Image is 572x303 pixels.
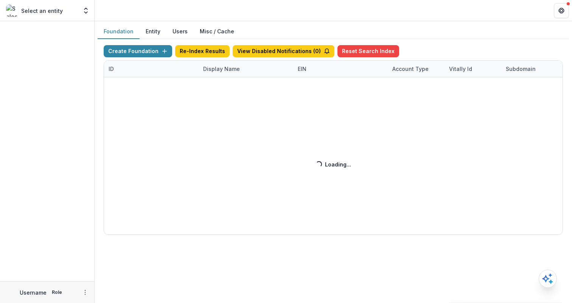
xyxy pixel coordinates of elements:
[194,24,240,39] button: Misc / Cache
[81,288,90,297] button: More
[166,24,194,39] button: Users
[81,3,91,18] button: Open entity switcher
[20,289,47,297] p: Username
[6,5,18,17] img: Select an entity
[539,270,557,288] button: Open AI Assistant
[21,7,63,15] p: Select an entity
[140,24,166,39] button: Entity
[554,3,569,18] button: Get Help
[50,289,64,296] p: Role
[98,24,140,39] button: Foundation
